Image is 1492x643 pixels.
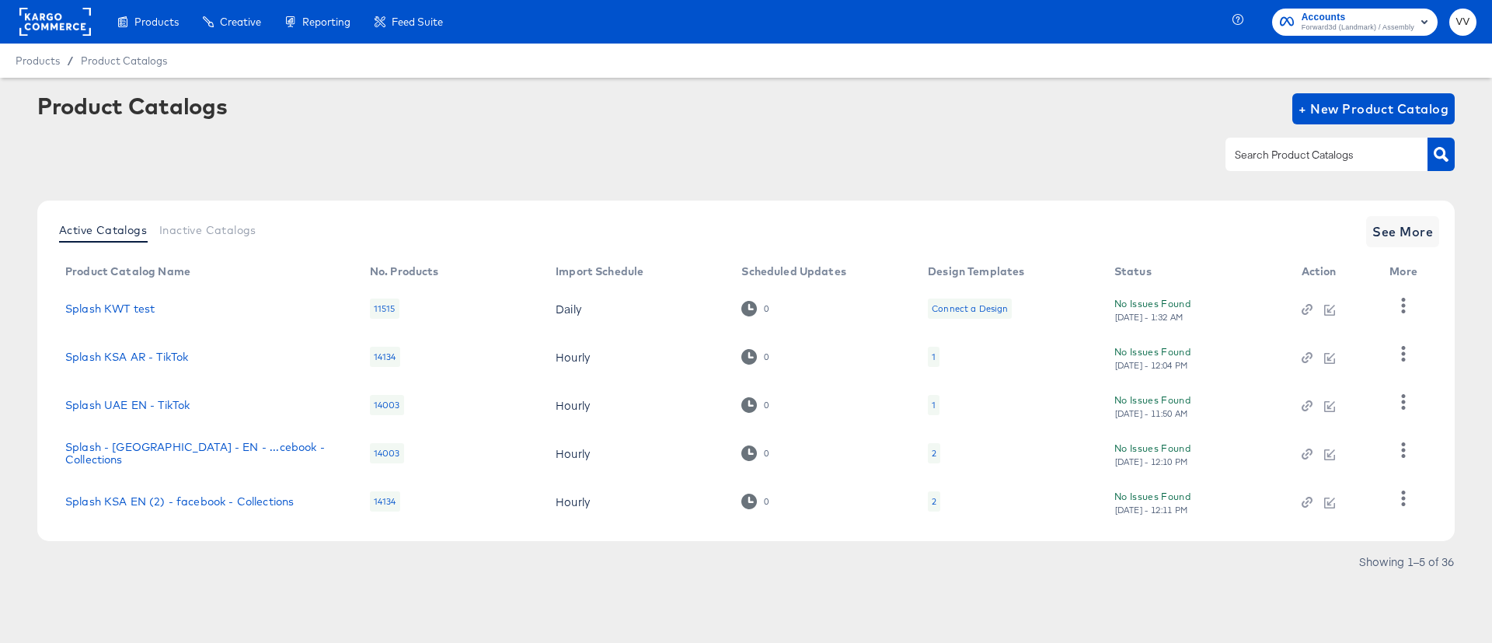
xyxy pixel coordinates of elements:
[159,224,256,236] span: Inactive Catalogs
[220,16,261,28] span: Creative
[37,93,227,118] div: Product Catalogs
[370,265,439,278] div: No. Products
[370,347,400,367] div: 14134
[1232,146,1397,164] input: Search Product Catalogs
[1102,260,1289,285] th: Status
[65,265,190,278] div: Product Catalog Name
[370,491,400,512] div: 14134
[741,494,769,508] div: 0
[763,496,769,507] div: 0
[556,265,643,278] div: Import Schedule
[932,399,936,411] div: 1
[928,299,1012,319] div: Connect a Design
[65,495,294,508] a: Splash KSA EN (2) - facebook - Collections
[1302,9,1414,26] span: Accounts
[1302,22,1414,34] span: Forward3d (Landmark) / Assembly
[1377,260,1436,285] th: More
[543,285,729,333] td: Daily
[1289,260,1378,285] th: Action
[763,351,769,362] div: 0
[1299,98,1448,120] span: + New Product Catalog
[763,400,769,411] div: 0
[543,477,729,526] td: Hourly
[932,447,936,460] div: 2
[1292,93,1455,124] button: + New Product Catalog
[741,301,769,316] div: 0
[81,54,167,67] a: Product Catalogs
[928,443,940,463] div: 2
[928,491,940,512] div: 2
[543,429,729,477] td: Hourly
[302,16,350,28] span: Reporting
[543,333,729,381] td: Hourly
[928,265,1024,278] div: Design Templates
[1455,13,1470,31] span: VV
[65,399,190,411] a: Splash UAE EN - TikTok
[392,16,443,28] span: Feed Suite
[741,265,846,278] div: Scheduled Updates
[16,54,60,67] span: Products
[59,224,147,236] span: Active Catalogs
[741,397,769,412] div: 0
[1272,9,1438,36] button: AccountsForward3d (Landmark) / Assembly
[763,303,769,314] div: 0
[928,347,939,367] div: 1
[65,441,339,466] a: Splash - [GEOGRAPHIC_DATA] - EN - ...cebook - Collections
[928,395,939,415] div: 1
[543,381,729,429] td: Hourly
[370,395,404,415] div: 14003
[741,349,769,364] div: 0
[1372,221,1433,243] span: See More
[1366,216,1439,247] button: See More
[1449,9,1476,36] button: VV
[60,54,81,67] span: /
[134,16,179,28] span: Products
[932,302,1008,315] div: Connect a Design
[763,448,769,459] div: 0
[932,495,936,508] div: 2
[932,351,936,363] div: 1
[741,446,769,460] div: 0
[370,443,404,463] div: 14003
[370,299,399,319] div: 11515
[65,302,155,315] a: Splash KWT test
[65,351,188,363] a: Splash KSA AR - TikTok
[1358,556,1455,567] div: Showing 1–5 of 36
